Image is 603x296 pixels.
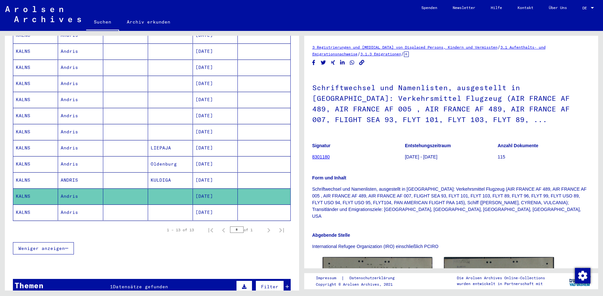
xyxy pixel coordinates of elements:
img: Zustimmung ändern [575,268,590,283]
mat-cell: Oldenburg [148,156,193,172]
mat-cell: [DATE] [193,156,238,172]
mat-cell: KALNS [13,76,58,91]
span: Weniger anzeigen [18,245,65,251]
mat-cell: Andris [58,156,103,172]
div: Themen [15,280,44,291]
button: Share on Facebook [310,59,317,67]
button: Copy link [358,59,365,67]
mat-cell: KALNS [13,140,58,156]
mat-cell: KALNS [13,205,58,220]
mat-cell: KALNS [13,92,58,108]
span: / [401,51,404,57]
mat-cell: [DATE] [193,124,238,140]
mat-cell: Andris [58,43,103,59]
mat-cell: [DATE] [193,205,238,220]
b: Signatur [312,143,331,148]
button: First page [204,224,217,236]
div: of 1 [230,227,262,233]
mat-cell: [DATE] [193,140,238,156]
span: Datensätze gefunden [113,284,168,290]
mat-cell: Andris [58,140,103,156]
button: Share on Twitter [320,59,327,67]
a: Archiv erkunden [119,14,178,30]
p: wurden entwickelt in Partnerschaft mit [457,281,545,287]
div: | [316,275,402,282]
a: Suchen [86,14,119,31]
mat-cell: KALNS [13,156,58,172]
a: Impressum [316,275,341,282]
mat-cell: [DATE] [193,188,238,204]
button: Share on LinkedIn [339,59,346,67]
mat-cell: KALNS [13,108,58,124]
mat-cell: KALNS [13,172,58,188]
p: [DATE] - [DATE] [405,154,497,160]
mat-cell: LIEPAJA [148,140,193,156]
mat-cell: Andris [58,76,103,91]
p: Schriftwechsel und Namenlisten, ausgestellt in [GEOGRAPHIC_DATA]: Verkehrsmittel Flugzeug (AIR FR... [312,186,590,220]
mat-cell: Andris [58,108,103,124]
a: 3 Registrierungen und [MEDICAL_DATA] von Displaced Persons, Kindern und Vermissten [312,45,497,50]
a: Datenschutzerklärung [344,275,402,282]
button: Weniger anzeigen [13,242,74,254]
mat-cell: KALNS [13,43,58,59]
b: Abgebende Stelle [312,233,350,238]
mat-cell: Andris [58,124,103,140]
b: Anzahl Dokumente [498,143,538,148]
button: Previous page [217,224,230,236]
mat-cell: [DATE] [193,108,238,124]
mat-cell: KALNS [13,60,58,75]
mat-cell: KALNS [13,188,58,204]
button: Share on Xing [330,59,337,67]
mat-cell: [DATE] [193,60,238,75]
mat-cell: [DATE] [193,172,238,188]
span: Filter [261,284,278,290]
h1: Schriftwechsel und Namenlisten, ausgestellt in [GEOGRAPHIC_DATA]: Verkehrsmittel Flugzeug (AIR FR... [312,73,590,133]
a: 8301180 [312,154,330,159]
b: Entstehungszeitraum [405,143,451,148]
div: 1 – 13 of 13 [167,227,194,233]
button: Last page [275,224,288,236]
b: Form und Inhalt [312,175,347,180]
img: yv_logo.png [568,273,592,289]
mat-cell: Andris [58,188,103,204]
button: Filter [256,281,284,293]
span: / [357,51,360,57]
button: Next page [262,224,275,236]
mat-cell: Andris [58,92,103,108]
p: Die Arolsen Archives Online-Collections [457,275,545,281]
span: / [497,44,500,50]
p: Copyright © Arolsen Archives, 2021 [316,282,402,287]
p: International Refugee Organization (IRO) einschließlich PCIRO [312,243,590,250]
mat-cell: KALNS [13,124,58,140]
span: 1 [110,284,113,290]
mat-cell: [DATE] [193,92,238,108]
a: 3.1.3 Emigrationen [360,52,401,56]
p: 115 [498,154,590,160]
span: DE [582,6,589,10]
mat-cell: ANDRIS [58,172,103,188]
img: Arolsen_neg.svg [5,6,81,22]
mat-cell: KULDIGA [148,172,193,188]
mat-cell: Andris [58,205,103,220]
button: Share on WhatsApp [349,59,356,67]
mat-cell: [DATE] [193,43,238,59]
mat-cell: Andris [58,60,103,75]
mat-cell: [DATE] [193,76,238,91]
